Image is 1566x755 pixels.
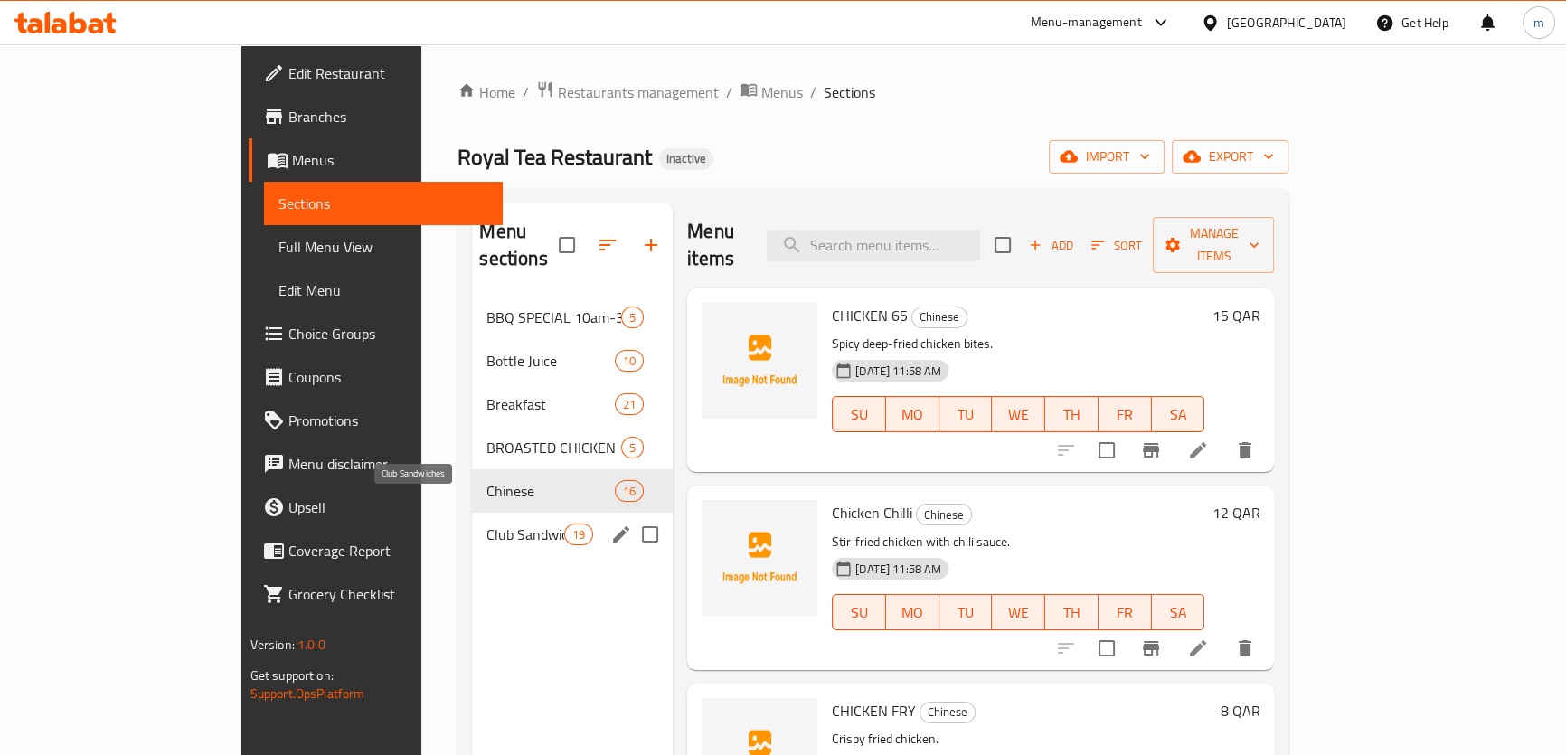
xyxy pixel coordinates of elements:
span: Chicken Chilli [832,499,912,526]
button: TU [939,594,993,630]
span: Edit Restaurant [288,62,488,84]
a: Menu disclaimer [249,442,503,486]
nav: Menu sections [472,288,673,563]
span: Inactive [659,151,713,166]
span: Choice Groups [288,323,488,344]
h2: Menu sections [479,218,559,272]
span: Select all sections [548,226,586,264]
button: Branch-specific-item [1129,429,1173,472]
span: FR [1106,599,1145,626]
span: [DATE] 11:58 AM [848,561,948,578]
a: Choice Groups [249,312,503,355]
button: Branch-specific-item [1129,627,1173,670]
h6: 12 QAR [1212,500,1259,525]
div: Menu-management [1031,12,1142,33]
span: MO [893,599,932,626]
button: Sort [1087,231,1146,260]
li: / [810,81,816,103]
span: Coupons [288,366,488,388]
button: TU [939,396,993,432]
a: Branches [249,95,503,138]
span: Menu disclaimer [288,453,488,475]
h6: 8 QAR [1220,698,1259,723]
span: 16 [616,483,643,500]
span: CHICKEN 65 [832,302,908,329]
a: Promotions [249,399,503,442]
button: FR [1099,396,1152,432]
a: Sections [264,182,503,225]
span: Add [1026,235,1075,256]
div: Breakfast21 [472,382,673,426]
span: Menus [761,81,803,103]
button: FR [1099,594,1152,630]
span: Get support on: [250,664,334,687]
div: items [615,350,644,372]
div: Chinese [920,702,976,723]
span: Chinese [920,702,975,722]
button: SU [832,396,886,432]
div: Bottle Juice10 [472,339,673,382]
span: Select to update [1088,629,1126,667]
div: Chinese [911,307,967,328]
span: TH [1052,401,1091,428]
span: Restaurants management [558,81,719,103]
span: Menus [292,149,488,171]
li: / [726,81,732,103]
span: BROASTED CHICKEN [486,437,621,458]
span: 5 [622,309,643,326]
button: TH [1045,396,1099,432]
button: MO [886,594,939,630]
span: 19 [565,526,592,543]
span: Branches [288,106,488,127]
span: CHICKEN FRY [832,697,916,724]
div: Chinese16 [472,469,673,513]
button: MO [886,396,939,432]
span: Version: [250,633,295,656]
button: export [1172,140,1288,174]
span: Edit Menu [278,279,488,301]
span: 5 [622,439,643,457]
span: Bottle Juice [486,350,614,372]
span: Promotions [288,410,488,431]
span: 1.0.0 [297,633,325,656]
a: Full Menu View [264,225,503,269]
button: delete [1223,627,1267,670]
span: Select section [984,226,1022,264]
span: Club Sandwiches [486,524,563,545]
button: edit [608,521,635,548]
a: Grocery Checklist [249,572,503,616]
a: Menus [740,80,803,104]
span: Chinese [486,480,614,502]
span: Breakfast [486,393,614,415]
span: Chinese [917,505,971,525]
span: TH [1052,599,1091,626]
li: / [523,81,529,103]
span: Sort sections [586,223,629,267]
a: Menus [249,138,503,182]
div: Inactive [659,148,713,170]
span: Upsell [288,496,488,518]
span: export [1186,146,1274,168]
span: Coverage Report [288,540,488,562]
button: Add [1022,231,1080,260]
span: FR [1106,401,1145,428]
a: Coupons [249,355,503,399]
h6: 15 QAR [1212,303,1259,328]
a: Edit menu item [1187,439,1209,461]
nav: breadcrumb [458,80,1288,104]
span: import [1063,146,1150,168]
span: BBQ SPECIAL 10am-3am [486,307,621,328]
span: SU [840,599,879,626]
div: Club Sandwiches19edit [472,513,673,556]
div: BBQ SPECIAL 10am-3am5 [472,296,673,339]
button: import [1049,140,1165,174]
img: CHICKEN 65 [702,303,817,419]
button: Manage items [1153,217,1274,273]
a: Support.OpsPlatform [250,682,365,705]
a: Coverage Report [249,529,503,572]
a: Upsell [249,486,503,529]
span: [DATE] 11:58 AM [848,363,948,380]
span: TU [947,599,986,626]
span: m [1533,13,1544,33]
